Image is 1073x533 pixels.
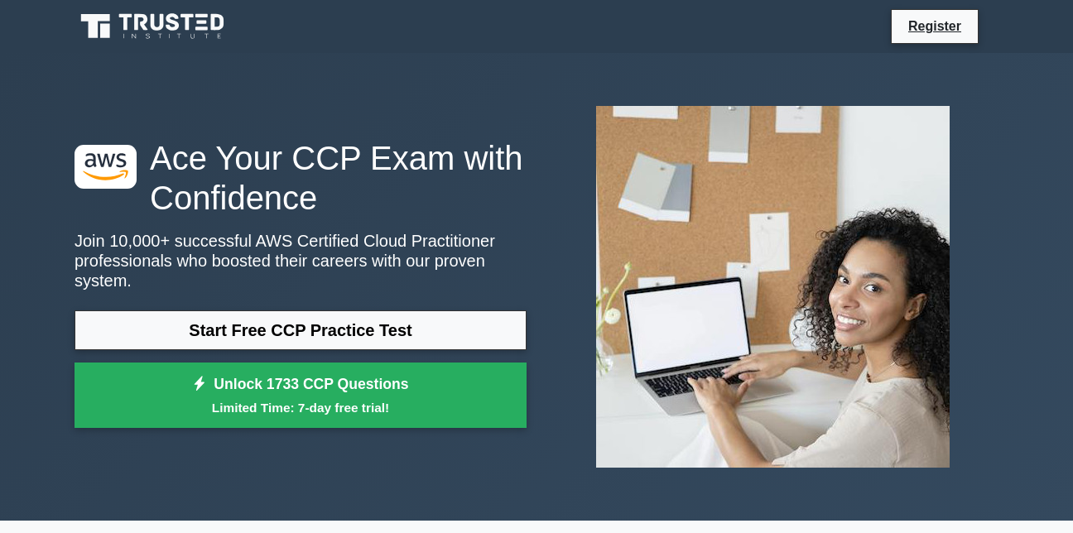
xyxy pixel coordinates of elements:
a: Start Free CCP Practice Test [75,310,527,350]
h1: Ace Your CCP Exam with Confidence [75,138,527,218]
a: Unlock 1733 CCP QuestionsLimited Time: 7-day free trial! [75,363,527,429]
p: Join 10,000+ successful AWS Certified Cloud Practitioner professionals who boosted their careers ... [75,231,527,291]
a: Register [898,16,971,36]
small: Limited Time: 7-day free trial! [95,398,506,417]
